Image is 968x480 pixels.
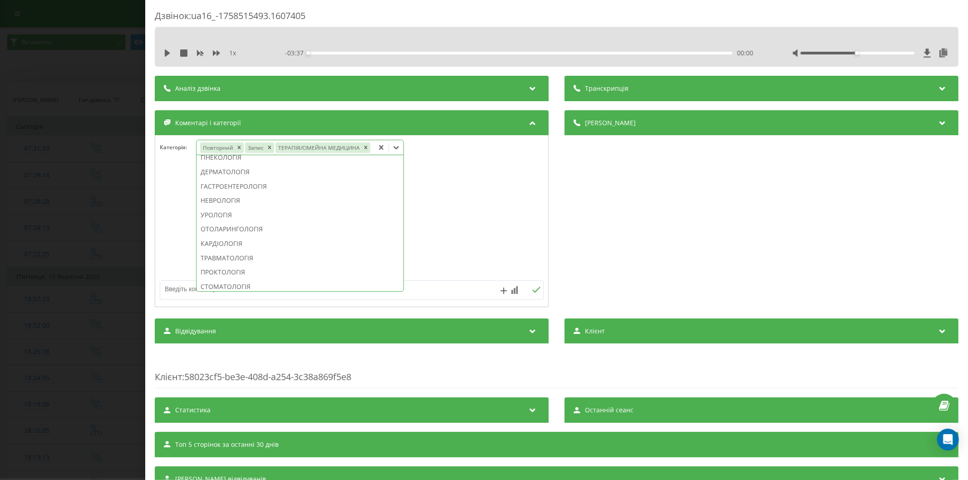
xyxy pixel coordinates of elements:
div: ДЕРМАТОЛОГІЯ [197,165,403,179]
span: Відвідування [175,327,216,336]
div: Accessibility label [306,51,310,55]
div: Remove ТЕРАПІЯ/СІМЕЙНА МЕДИЦИНА [361,142,370,153]
span: 00:00 [737,49,753,58]
div: ГІНЕКОЛОГІЯ [197,150,403,165]
span: 1 x [229,49,236,58]
span: - 03:37 [285,49,308,58]
span: Клієнт [585,327,605,336]
span: Останній сеанс [585,406,634,415]
div: Remove Запис [265,142,274,153]
div: КАРДІОЛОГІЯ [197,236,403,251]
h4: Категорія : [160,144,196,151]
div: ПРОКТОЛОГІЯ [197,265,403,279]
div: Повторний [200,142,234,153]
span: Аналіз дзвінка [175,84,221,93]
div: Open Intercom Messenger [937,429,959,451]
span: Коментарі і категорії [175,118,241,127]
div: : 58023cf5-be3e-408d-a254-3c38a869f5e8 [155,353,958,388]
span: Статистика [175,406,211,415]
span: [PERSON_NAME] [585,118,636,127]
div: НЕВРОЛОГІЯ [197,193,403,208]
div: УРОЛОГІЯ [197,208,403,222]
div: Дзвінок : ua16_-1758515493.1607405 [155,10,958,27]
div: ТРАВМАТОЛОГІЯ [197,251,403,265]
div: ОТОЛАРИНГОЛОГІЯ [197,222,403,236]
span: Транскрипція [585,84,629,93]
span: Топ 5 сторінок за останні 30 днів [175,440,279,449]
span: Клієнт [155,371,182,383]
div: ТЕРАПІЯ/СІМЕЙНА МЕДИЦИНА [275,142,361,153]
div: Remove Повторний [234,142,243,153]
div: Запис [245,142,265,153]
div: Accessibility label [855,51,859,55]
div: ГАСТРОЕНТЕРОЛОГІЯ [197,179,403,194]
div: СТОМАТОЛОГІЯ [197,279,403,294]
